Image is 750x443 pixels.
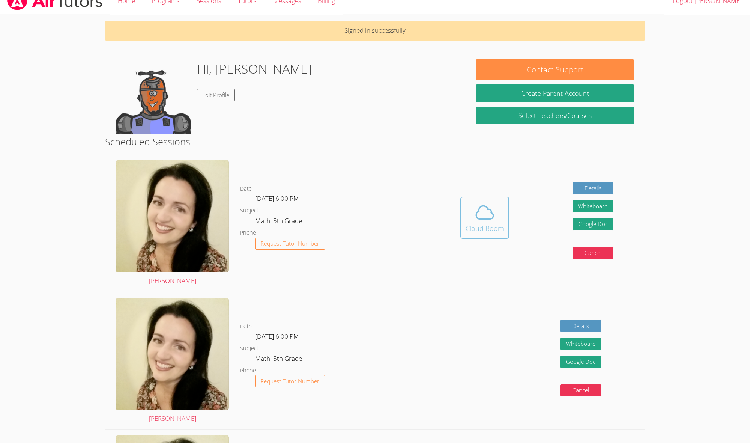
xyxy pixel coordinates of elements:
a: Edit Profile [197,89,235,101]
button: Whiteboard [573,200,614,212]
img: Screenshot%202022-07-16%2010.55.09%20PM.png [116,160,229,272]
img: default.png [116,59,191,134]
dt: Subject [240,206,259,215]
button: Request Tutor Number [255,238,325,250]
dt: Subject [240,344,259,353]
button: Cancel [560,384,601,397]
button: Contact Support [476,59,634,80]
a: [PERSON_NAME] [116,160,229,286]
span: Request Tutor Number [260,241,319,246]
a: Details [573,182,614,194]
button: Create Parent Account [476,84,634,102]
button: Cloud Room [460,197,509,239]
dd: Math: 5th Grade [255,353,304,366]
dt: Phone [240,228,256,238]
h1: Hi, [PERSON_NAME] [197,59,312,78]
p: Signed in successfully [105,21,645,41]
button: Whiteboard [560,338,601,350]
span: Request Tutor Number [260,378,319,384]
dt: Phone [240,366,256,375]
a: Details [560,320,601,332]
a: Google Doc [573,218,614,231]
button: Request Tutor Number [255,375,325,387]
span: [DATE] 6:00 PM [255,194,299,203]
a: Select Teachers/Courses [476,107,634,124]
h2: Scheduled Sessions [105,134,645,149]
a: [PERSON_NAME] [116,298,229,424]
dt: Date [240,322,252,331]
dd: Math: 5th Grade [255,215,304,228]
span: [DATE] 6:00 PM [255,332,299,341]
dt: Date [240,184,252,194]
button: Cancel [573,247,614,259]
div: Cloud Room [466,223,504,234]
a: Google Doc [560,356,601,368]
img: Screenshot%202022-07-16%2010.55.09%20PM.png [116,298,229,410]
